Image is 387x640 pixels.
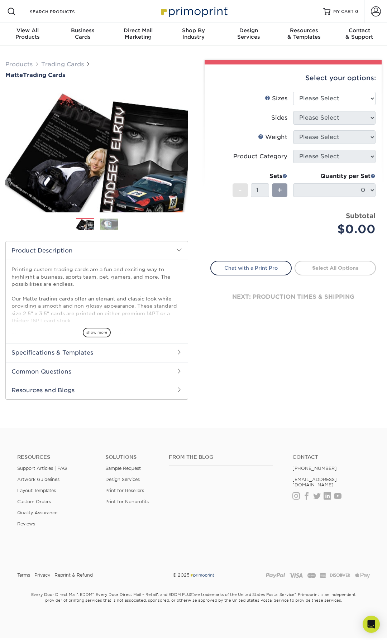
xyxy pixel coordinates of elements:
[265,94,287,103] div: Sizes
[100,218,118,230] img: Trading Cards 02
[105,499,149,504] a: Print for Nonprofits
[293,172,376,181] div: Quantity per Set
[17,488,56,493] a: Layout Templates
[332,27,387,34] span: Contact
[6,343,188,362] h2: Specifications & Templates
[111,27,166,40] div: Marketing
[17,510,57,515] a: Quality Assurance
[271,114,287,122] div: Sides
[6,241,188,260] h2: Product Description
[133,570,254,581] div: © 2025
[83,328,111,337] span: show more
[54,570,93,581] a: Reprint & Refund
[6,362,188,381] h2: Common Questions
[221,27,276,34] span: Design
[158,4,229,19] img: Primoprint
[210,64,376,92] div: Select your options:
[17,499,51,504] a: Custom Orders
[333,9,354,15] span: MY CART
[17,521,35,526] a: Reviews
[41,61,84,68] a: Trading Cards
[221,23,276,46] a: DesignServices
[276,27,331,40] div: & Templates
[17,570,30,581] a: Terms
[105,488,144,493] a: Print for Resellers
[298,221,376,238] div: $0.00
[292,466,337,471] a: [PHONE_NUMBER]
[111,27,166,34] span: Direct Mail
[363,616,380,633] div: Open Intercom Messenger
[332,23,387,46] a: Contact& Support
[55,23,110,46] a: BusinessCards
[239,185,242,196] span: -
[5,589,382,621] small: Every Door Direct Mail , EDDM , Every Door Direct Mail – Retail , and EDDM PLUS are trademarks of...
[210,275,376,318] div: next: production times & shipping
[169,454,273,460] h4: From the Blog
[17,477,59,482] a: Artwork Guidelines
[29,7,99,16] input: SEARCH PRODUCTS.....
[5,61,33,68] a: Products
[346,212,376,220] strong: Subtotal
[105,477,140,482] a: Design Services
[34,570,50,581] a: Privacy
[105,454,158,460] h4: Solutions
[55,27,110,34] span: Business
[166,27,221,34] span: Shop By
[5,72,188,78] h1: Trading Cards
[5,87,188,213] img: Matte 01
[77,592,78,596] sup: ®
[157,592,158,596] sup: ®
[192,592,193,596] sup: ®
[295,592,296,596] sup: ®
[233,152,287,161] div: Product Category
[6,381,188,399] h2: Resources and Blogs
[166,27,221,40] div: Industry
[277,185,282,196] span: +
[111,23,166,46] a: Direct MailMarketing
[11,266,182,382] p: Printing custom trading cards are a fun and exciting way to highlight a business, sports team, pe...
[5,72,188,78] a: MatteTrading Cards
[76,218,94,231] img: Trading Cards 01
[295,261,376,275] a: Select All Options
[258,133,287,141] div: Weight
[92,592,94,596] sup: ®
[17,454,95,460] h4: Resources
[166,23,221,46] a: Shop ByIndustry
[105,466,141,471] a: Sample Request
[5,72,23,78] span: Matte
[276,23,331,46] a: Resources& Templates
[17,466,67,471] a: Support Articles | FAQ
[55,27,110,40] div: Cards
[210,261,292,275] a: Chat with a Print Pro
[292,477,337,487] a: [EMAIL_ADDRESS][DOMAIN_NAME]
[292,454,370,460] a: Contact
[276,27,331,34] span: Resources
[332,27,387,40] div: & Support
[221,27,276,40] div: Services
[233,172,287,181] div: Sets
[355,9,358,14] span: 0
[190,572,215,578] img: Primoprint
